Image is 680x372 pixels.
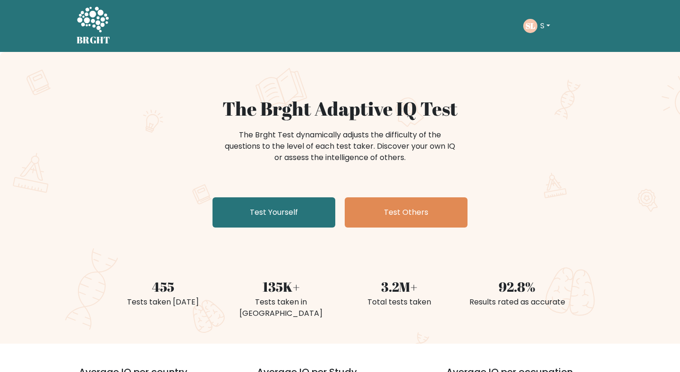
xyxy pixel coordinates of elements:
div: Tests taken [DATE] [110,296,216,308]
div: 92.8% [464,277,570,296]
button: S [537,20,553,32]
a: Test Yourself [212,197,335,228]
a: BRGHT [76,4,110,48]
div: The Brght Test dynamically adjusts the difficulty of the questions to the level of each test take... [222,129,458,163]
div: Tests taken in [GEOGRAPHIC_DATA] [228,296,334,319]
div: 135K+ [228,277,334,296]
div: 455 [110,277,216,296]
text: SL [526,20,535,31]
a: Test Others [345,197,467,228]
h1: The Brght Adaptive IQ Test [110,97,570,120]
div: Total tests taken [346,296,452,308]
div: 3.2M+ [346,277,452,296]
h5: BRGHT [76,34,110,46]
div: Results rated as accurate [464,296,570,308]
